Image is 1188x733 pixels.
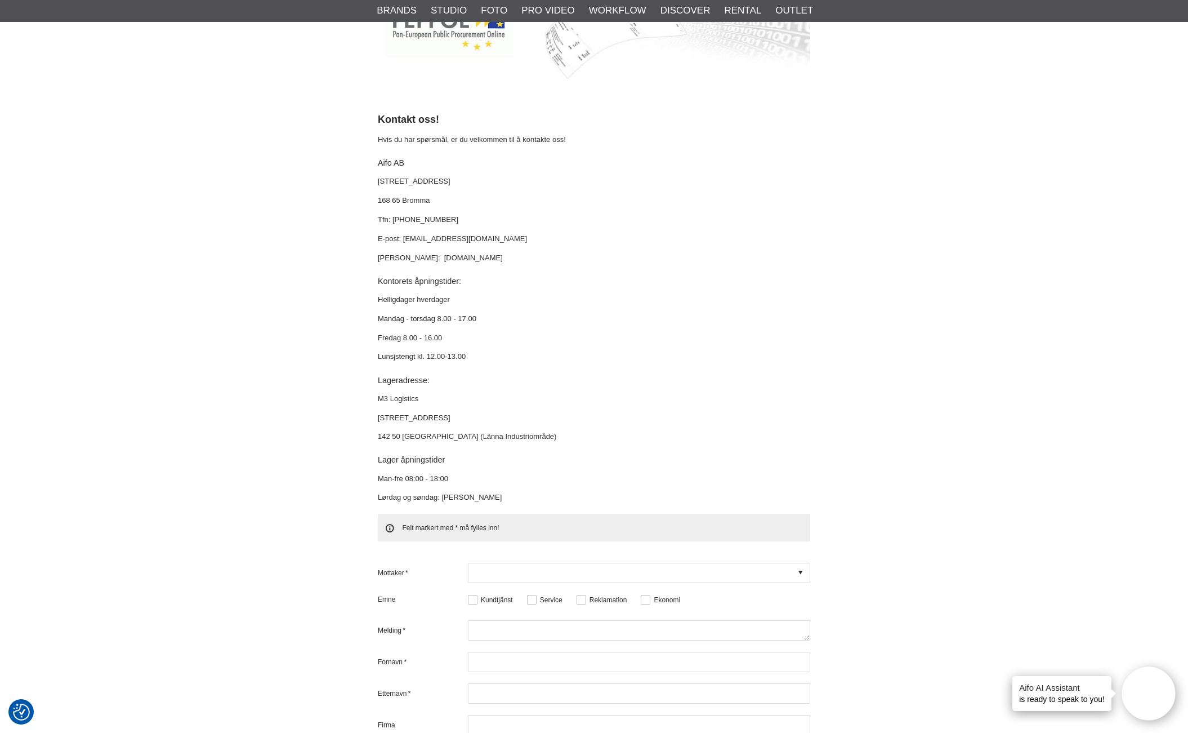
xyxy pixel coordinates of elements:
h4: Lager åpningstider [378,454,810,465]
img: Revisit consent button [13,704,30,721]
p: [STREET_ADDRESS] [378,176,810,188]
h4: Aifo AB [378,157,810,168]
p: Helligdager hverdager [378,294,810,306]
label: Service [537,596,562,604]
h4: Lageradresse: [378,375,810,386]
label: Etternavn [378,688,468,699]
a: Brands [377,3,417,18]
a: Rental [724,3,761,18]
span: Felt markert med * må fylles inn! [378,514,810,541]
p: 168 65 Bromma [378,195,810,207]
p: Lunsjstengt kl. 12.00-13.00 [378,351,810,363]
a: Studio [431,3,467,18]
label: Firma [378,720,468,730]
a: Discover [660,3,711,18]
p: [PERSON_NAME]: [DOMAIN_NAME] [378,252,810,264]
p: Lørdag og søndag: [PERSON_NAME] [378,492,810,504]
label: Mottaker [378,568,468,578]
p: M3 Logistics [378,393,810,405]
p: 142 50 [GEOGRAPHIC_DATA] (Länna Industriområde) [378,431,810,443]
a: Workflow [589,3,646,18]
label: Melding [378,625,468,636]
p: Hvis du har spørsmål, er du velkommen til å kontakte oss! [378,134,810,146]
p: Tfn: [PHONE_NUMBER] [378,214,810,226]
h2: Kontakt oss! [378,113,810,127]
p: Fredag ​​8.00 - 16.00 [378,332,810,344]
label: Kundtjänst [477,596,513,604]
div: is ready to speak to you! [1012,676,1111,711]
p: [STREET_ADDRESS] [378,412,810,424]
a: Foto [481,3,507,18]
h4: Aifo AI Assistant [1019,682,1105,694]
span: Emne [378,594,468,605]
a: Outlet [775,3,813,18]
h4: Kontorets åpningstider: [378,276,810,287]
a: Pro Video [521,3,574,18]
label: Fornavn [378,657,468,667]
label: Reklamation [586,596,627,604]
p: Mandag - torsdag 8.00 - 17.00 [378,313,810,325]
p: Man-fre 08:00 - 18:00 [378,473,810,485]
label: Ekonomi [650,596,680,604]
button: Samtykkepreferanser [13,702,30,722]
p: E-post: [EMAIL_ADDRESS][DOMAIN_NAME] [378,233,810,245]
